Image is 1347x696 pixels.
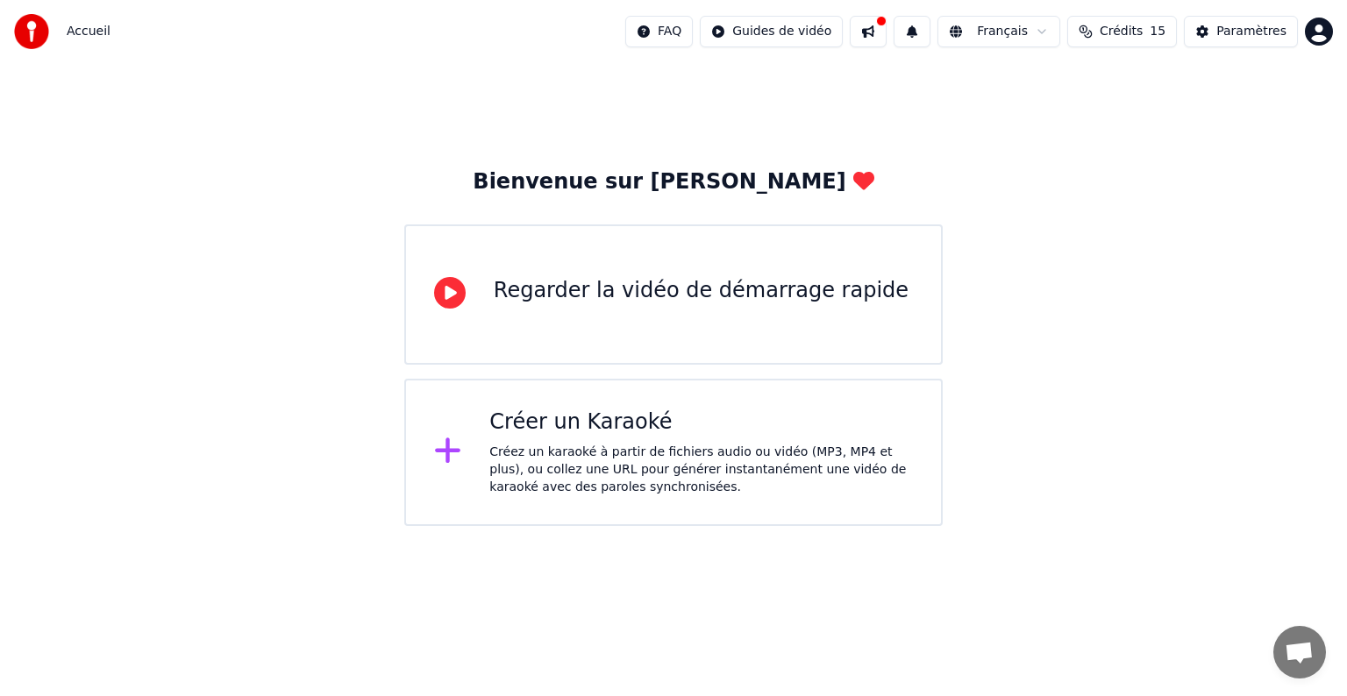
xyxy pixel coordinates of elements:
[1184,16,1298,47] button: Paramètres
[494,277,909,305] div: Regarder la vidéo de démarrage rapide
[473,168,873,196] div: Bienvenue sur [PERSON_NAME]
[1100,23,1143,40] span: Crédits
[14,14,49,49] img: youka
[1216,23,1286,40] div: Paramètres
[625,16,693,47] button: FAQ
[700,16,843,47] button: Guides de vidéo
[489,408,913,437] div: Créer un Karaoké
[1150,23,1165,40] span: 15
[489,444,913,496] div: Créez un karaoké à partir de fichiers audio ou vidéo (MP3, MP4 et plus), ou collez une URL pour g...
[67,23,110,40] nav: breadcrumb
[67,23,110,40] span: Accueil
[1273,626,1326,678] a: Ouvrir le chat
[1067,16,1177,47] button: Crédits15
